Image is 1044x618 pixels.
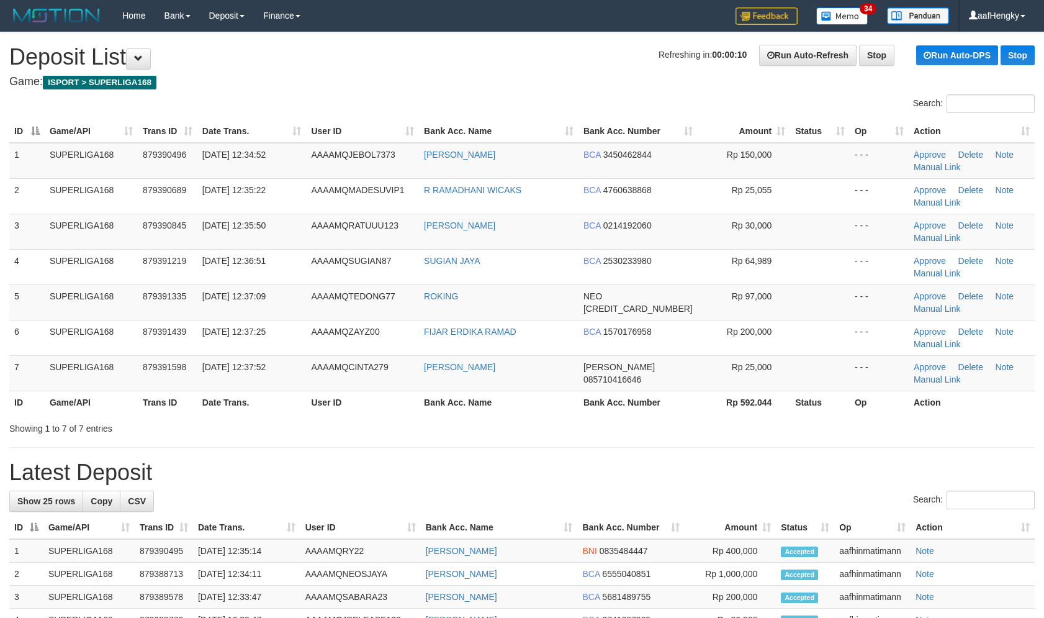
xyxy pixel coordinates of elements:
span: ISPORT > SUPERLIGA168 [43,76,156,89]
th: Status: activate to sort column ascending [776,516,834,539]
span: AAAAMQCINTA279 [311,362,388,372]
img: Feedback.jpg [736,7,798,25]
span: NEO [583,291,602,301]
td: AAAAMQRY22 [300,539,421,563]
a: Delete [958,256,983,266]
td: - - - [850,178,909,214]
a: Note [995,291,1014,301]
th: Date Trans.: activate to sort column ascending [197,120,307,143]
span: Accepted [781,593,818,603]
a: ROKING [424,291,458,301]
a: Approve [914,185,946,195]
span: 879390845 [143,220,186,230]
td: 2 [9,563,43,586]
input: Search: [947,94,1035,113]
td: SUPERLIGA168 [45,249,138,284]
th: Action: activate to sort column ascending [911,516,1035,539]
th: ID: activate to sort column descending [9,516,43,539]
td: 5 [9,284,45,320]
td: 879388713 [135,563,193,586]
img: panduan.png [887,7,949,24]
span: Rp 25,000 [732,362,772,372]
span: 879391335 [143,291,186,301]
a: R RAMADHANI WICAKS [424,185,521,195]
a: [PERSON_NAME] [424,150,495,160]
td: - - - [850,320,909,355]
a: Approve [914,327,946,337]
a: [PERSON_NAME] [424,362,495,372]
td: 879389578 [135,586,193,609]
a: Stop [1001,45,1035,65]
a: FIJAR ERDIKA RAMAD [424,327,516,337]
a: [PERSON_NAME] [426,592,497,602]
span: [DATE] 12:37:25 [202,327,266,337]
td: - - - [850,284,909,320]
label: Search: [913,491,1035,509]
a: Delete [958,362,983,372]
a: SUGIAN JAYA [424,256,480,266]
td: 1 [9,143,45,179]
span: [DATE] 12:36:51 [202,256,266,266]
th: Amount: activate to sort column ascending [698,120,791,143]
span: [DATE] 12:34:52 [202,150,266,160]
th: Game/API: activate to sort column ascending [45,120,138,143]
span: BCA [583,256,601,266]
td: SUPERLIGA168 [45,320,138,355]
td: 1 [9,539,43,563]
td: [DATE] 12:34:11 [193,563,300,586]
span: Copy 0214192060 to clipboard [603,220,652,230]
th: Game/API: activate to sort column ascending [43,516,135,539]
label: Search: [913,94,1035,113]
span: AAAAMQZAYZ00 [311,327,379,337]
a: Delete [958,220,983,230]
a: Manual Link [914,375,961,384]
a: Note [916,592,934,602]
td: [DATE] 12:33:47 [193,586,300,609]
a: Delete [958,291,983,301]
th: Game/API [45,391,138,414]
td: 2 [9,178,45,214]
span: AAAAMQSUGIAN87 [311,256,391,266]
td: - - - [850,143,909,179]
td: AAAAMQSABARA23 [300,586,421,609]
span: 879391439 [143,327,186,337]
span: Rp 64,989 [732,256,772,266]
th: Amount: activate to sort column ascending [685,516,776,539]
th: Status [790,391,850,414]
span: Copy 0835484447 to clipboard [600,546,648,556]
a: Run Auto-Refresh [759,45,857,66]
th: Bank Acc. Name: activate to sort column ascending [421,516,578,539]
td: SUPERLIGA168 [45,143,138,179]
span: 879390689 [143,185,186,195]
span: CSV [128,496,146,506]
a: Note [995,185,1014,195]
a: Delete [958,327,983,337]
span: Copy [91,496,112,506]
a: Note [916,546,934,556]
h1: Latest Deposit [9,460,1035,485]
td: SUPERLIGA168 [45,284,138,320]
span: Rp 150,000 [727,150,772,160]
span: Refreshing in: [659,50,747,60]
span: AAAAMQMADESUVIP1 [311,185,404,195]
td: 879390495 [135,539,193,563]
img: MOTION_logo.png [9,6,104,25]
td: SUPERLIGA168 [43,586,135,609]
a: Show 25 rows [9,491,83,512]
span: BCA [583,150,601,160]
td: - - - [850,355,909,391]
span: [DATE] 12:37:09 [202,291,266,301]
span: BCA [582,569,600,579]
span: AAAAMQRATUUU123 [311,220,398,230]
span: Accepted [781,547,818,557]
span: Rp 30,000 [732,220,772,230]
a: Approve [914,291,946,301]
th: Op [850,391,909,414]
th: Trans ID: activate to sort column ascending [135,516,193,539]
a: Note [995,362,1014,372]
td: 3 [9,586,43,609]
td: [DATE] 12:35:14 [193,539,300,563]
th: Rp 592.044 [698,391,791,414]
th: Bank Acc. Number [578,391,698,414]
span: BCA [583,220,601,230]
